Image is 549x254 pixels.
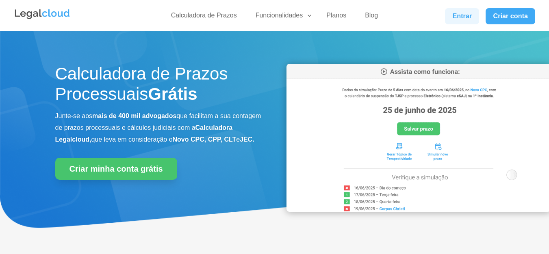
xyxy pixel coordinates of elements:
[92,112,176,119] b: mais de 400 mil advogados
[166,11,242,23] a: Calculadora de Prazos
[14,8,71,20] img: Legalcloud Logo
[148,84,197,103] strong: Grátis
[321,11,351,23] a: Planos
[55,124,233,143] b: Calculadora Legalcloud,
[55,158,177,180] a: Criar minha conta grátis
[360,11,383,23] a: Blog
[486,8,535,24] a: Criar conta
[55,64,263,109] h1: Calculadora de Prazos Processuais
[251,11,313,23] a: Funcionalidades
[14,15,71,22] a: Logo da Legalcloud
[173,136,237,143] b: Novo CPC, CPP, CLT
[445,8,479,24] a: Entrar
[55,110,263,145] p: Junte-se aos que facilitam a sua contagem de prazos processuais e cálculos judiciais com a que le...
[240,136,254,143] b: JEC.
